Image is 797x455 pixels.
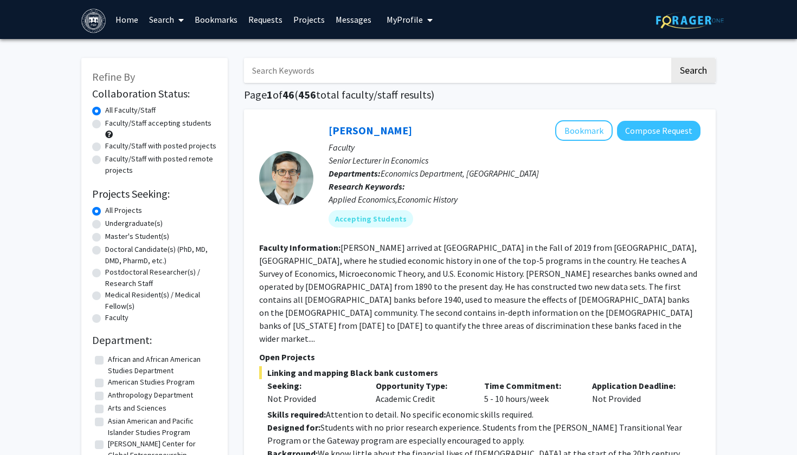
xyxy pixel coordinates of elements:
fg-read-more: [PERSON_NAME] arrived at [GEOGRAPHIC_DATA] in the Fall of 2019 from [GEOGRAPHIC_DATA], [GEOGRAPHI... [259,242,697,344]
label: Faculty [105,312,128,323]
div: Academic Credit [368,379,476,405]
p: Seeking: [267,379,359,392]
span: 1 [267,88,273,101]
label: All Faculty/Staff [105,105,156,116]
a: Messages [330,1,377,38]
b: Departments: [329,168,381,179]
p: Students with no prior research experience. Students from the [PERSON_NAME] Transitional Year Pro... [267,421,700,447]
a: Search [144,1,189,38]
p: Faculty [329,141,700,154]
p: Opportunity Type: [376,379,468,392]
p: Open Projects [259,350,700,363]
label: Anthropology Department [108,389,193,401]
button: Add Geoff Clarke to Bookmarks [555,120,613,141]
p: Attention to detail. No specific economic skills required. [267,408,700,421]
label: All Projects [105,205,142,216]
strong: Designed for: [267,422,320,433]
a: Requests [243,1,288,38]
span: Economics Department, [GEOGRAPHIC_DATA] [381,168,539,179]
label: Undergraduate(s) [105,218,163,229]
img: ForagerOne Logo [656,12,724,29]
label: African and African American Studies Department [108,354,214,376]
div: Not Provided [267,392,359,405]
button: Compose Request to Geoff Clarke [617,121,700,141]
label: Postdoctoral Researcher(s) / Research Staff [105,266,217,289]
div: Not Provided [584,379,692,405]
strong: Skills required: [267,409,326,420]
p: Senior Lecturer in Economics [329,154,700,167]
a: Home [110,1,144,38]
input: Search Keywords [244,58,670,83]
p: Time Commitment: [484,379,576,392]
label: Faculty/Staff accepting students [105,118,211,129]
p: Application Deadline: [592,379,684,392]
span: 456 [298,88,316,101]
label: Doctoral Candidate(s) (PhD, MD, DMD, PharmD, etc.) [105,244,217,266]
label: Faculty/Staff with posted projects [105,140,216,152]
h2: Collaboration Status: [92,87,217,100]
span: Refine By [92,70,135,83]
div: Applied Economics,Economic History [329,193,700,206]
label: Arts and Sciences [108,402,166,414]
label: Asian American and Pacific Islander Studies Program [108,415,214,438]
mat-chip: Accepting Students [329,210,413,227]
span: My Profile [387,14,423,25]
b: Research Keywords: [329,181,405,192]
img: Brandeis University Logo [81,9,106,33]
label: Faculty/Staff with posted remote projects [105,153,217,176]
h1: Page of ( total faculty/staff results) [244,88,716,101]
span: Linking and mapping Black bank customers [259,366,700,379]
label: Master's Student(s) [105,231,169,242]
h2: Department: [92,334,217,347]
span: 46 [282,88,294,101]
label: Medical Resident(s) / Medical Fellow(s) [105,289,217,312]
a: Projects [288,1,330,38]
b: Faculty Information: [259,242,340,253]
button: Search [671,58,716,83]
label: American Studies Program [108,376,195,388]
div: 5 - 10 hours/week [476,379,584,405]
h2: Projects Seeking: [92,187,217,200]
iframe: Chat [8,406,46,447]
a: [PERSON_NAME] [329,123,412,137]
a: Bookmarks [189,1,243,38]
